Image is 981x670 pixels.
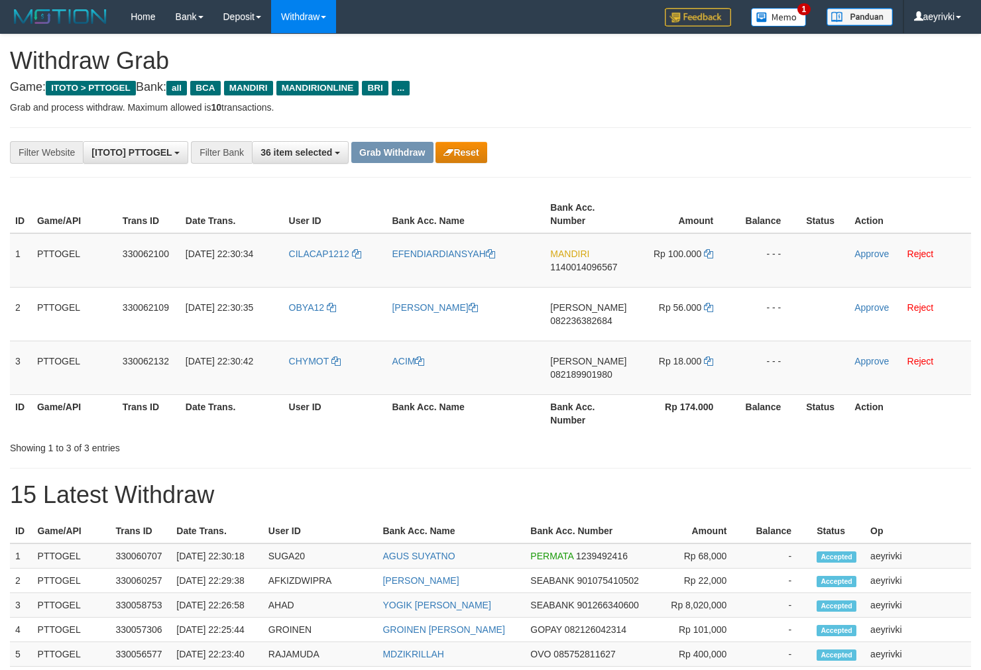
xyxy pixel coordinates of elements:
span: Rp 100.000 [654,249,701,259]
span: [PERSON_NAME] [550,356,626,366]
td: [DATE] 22:25:44 [171,618,262,642]
div: Filter Bank [191,141,252,164]
img: panduan.png [827,8,893,26]
td: 330060707 [110,543,171,569]
td: [DATE] 22:30:18 [171,543,262,569]
p: Grab and process withdraw. Maximum allowed is transactions. [10,101,971,114]
a: Copy 56000 to clipboard [704,302,713,313]
span: Copy 082189901980 to clipboard [550,369,612,380]
th: Status [801,394,849,432]
td: - [746,642,811,667]
strong: 10 [211,102,221,113]
span: BCA [190,81,220,95]
th: Bank Acc. Number [545,195,632,233]
h1: Withdraw Grab [10,48,971,74]
span: Copy 1239492416 to clipboard [576,551,628,561]
a: EFENDIARDIANSYAH [392,249,494,259]
a: Approve [854,249,889,259]
td: 3 [10,341,32,394]
td: 330060257 [110,569,171,593]
span: Copy 1140014096567 to clipboard [550,262,617,272]
td: 330057306 [110,618,171,642]
th: Bank Acc. Name [386,394,545,432]
span: Accepted [817,625,856,636]
span: Accepted [817,649,856,661]
td: AHAD [263,593,378,618]
th: Date Trans. [171,519,262,543]
span: SEABANK [530,600,574,610]
td: PTTOGEL [32,543,111,569]
span: ... [392,81,410,95]
span: Copy 901075410502 to clipboard [577,575,638,586]
td: PTTOGEL [32,569,111,593]
th: ID [10,519,32,543]
span: CHYMOT [289,356,329,366]
a: Reject [907,249,934,259]
span: Accepted [817,551,856,563]
a: Reject [907,356,934,366]
td: GROINEN [263,618,378,642]
span: [DATE] 22:30:35 [186,302,253,313]
th: Date Trans. [180,394,284,432]
th: Game/API [32,394,117,432]
span: BRI [362,81,388,95]
th: User ID [284,394,387,432]
td: 2 [10,569,32,593]
span: Copy 082126042314 to clipboard [565,624,626,635]
td: PTTOGEL [32,233,117,288]
td: PTTOGEL [32,642,111,667]
td: aeyrivki [865,543,971,569]
td: - - - [733,287,801,341]
img: Feedback.jpg [665,8,731,27]
a: CILACAP1212 [289,249,361,259]
span: Copy 901266340600 to clipboard [577,600,638,610]
td: 3 [10,593,32,618]
th: Action [849,195,971,233]
a: Reject [907,302,934,313]
td: PTTOGEL [32,341,117,394]
span: OBYA12 [289,302,324,313]
span: Copy 085752811627 to clipboard [553,649,615,659]
img: Button%20Memo.svg [751,8,807,27]
td: RAJAMUDA [263,642,378,667]
td: - [746,543,811,569]
td: [DATE] 22:29:38 [171,569,262,593]
span: MANDIRIONLINE [276,81,359,95]
td: aeyrivki [865,618,971,642]
td: 1 [10,543,32,569]
a: [PERSON_NAME] [392,302,477,313]
a: Copy 100000 to clipboard [704,249,713,259]
a: MDZIKRILLAH [382,649,444,659]
a: AGUS SUYATNO [382,551,455,561]
span: CILACAP1212 [289,249,349,259]
td: - [746,618,811,642]
td: PTTOGEL [32,618,111,642]
th: Trans ID [117,195,180,233]
a: Approve [854,302,889,313]
h4: Game: Bank: [10,81,971,94]
span: [DATE] 22:30:34 [186,249,253,259]
span: ITOTO > PTTOGEL [46,81,136,95]
td: - - - [733,341,801,394]
th: Trans ID [110,519,171,543]
th: Amount [652,519,746,543]
td: SUGA20 [263,543,378,569]
td: 330056577 [110,642,171,667]
span: MANDIRI [224,81,273,95]
span: GOPAY [530,624,561,635]
td: aeyrivki [865,593,971,618]
span: Copy 082236382684 to clipboard [550,315,612,326]
td: 4 [10,618,32,642]
th: Game/API [32,195,117,233]
th: Game/API [32,519,111,543]
th: Action [849,394,971,432]
a: YOGIK [PERSON_NAME] [382,600,490,610]
th: Date Trans. [180,195,284,233]
div: Filter Website [10,141,83,164]
span: 330062100 [123,249,169,259]
th: ID [10,195,32,233]
span: MANDIRI [550,249,589,259]
td: - - - [733,233,801,288]
a: Approve [854,356,889,366]
td: [DATE] 22:26:58 [171,593,262,618]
